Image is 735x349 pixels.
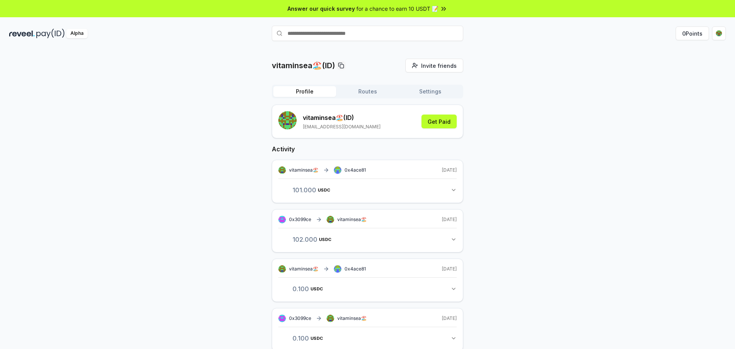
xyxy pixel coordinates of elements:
span: vitaminsea🏖️ [289,266,318,272]
p: vitaminsea🏖️(ID) [272,60,335,71]
h2: Activity [272,144,463,154]
img: pay_id [36,29,65,38]
span: Invite friends [421,62,457,70]
button: Profile [273,86,336,97]
button: Settings [399,86,462,97]
button: 101.000USDC [278,184,457,197]
span: for a chance to earn 10 USDT 📝 [356,5,438,13]
span: vitaminsea🏖️ [337,216,367,223]
span: USDC [318,188,330,192]
span: [DATE] [442,315,457,321]
button: 0.100USDC [278,332,457,345]
img: reveel_dark [9,29,35,38]
button: 102.000USDC [278,233,457,246]
span: [DATE] [442,266,457,272]
button: 0.100USDC [278,282,457,295]
p: [EMAIL_ADDRESS][DOMAIN_NAME] [303,124,381,130]
button: Get Paid [421,115,457,128]
span: 0x3099ce [289,315,311,321]
span: 0x4ace81 [345,266,366,272]
p: vitaminsea🏖️ (ID) [303,113,381,122]
button: 0Points [676,26,709,40]
span: vitaminsea🏖️ [289,167,318,173]
span: vitaminsea🏖️ [337,315,367,321]
span: Answer our quick survey [287,5,355,13]
div: Alpha [66,29,88,38]
span: 0x4ace81 [345,167,366,173]
button: Invite friends [405,59,463,72]
span: [DATE] [442,167,457,173]
button: Routes [336,86,399,97]
span: [DATE] [442,216,457,223]
span: USDC [319,237,332,242]
span: 0x3099ce [289,216,311,222]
